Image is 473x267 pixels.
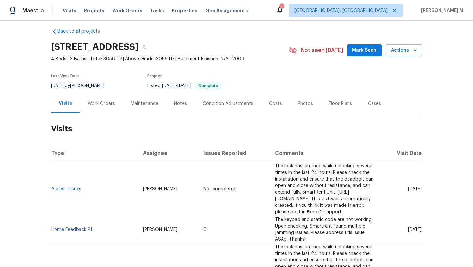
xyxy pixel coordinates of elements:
[131,100,158,107] div: Maintenance
[51,44,139,50] h2: [STREET_ADDRESS]
[138,144,198,162] th: Assignee
[298,100,313,107] div: Photos
[143,187,177,191] span: [PERSON_NAME]
[150,8,164,13] span: Tasks
[196,84,221,88] span: Complete
[174,100,187,107] div: Notes
[329,100,352,107] div: Floor Plans
[347,44,382,57] button: Mark Seen
[203,100,253,107] div: Condition Adjustments
[381,144,422,162] th: Visit Date
[147,74,162,78] span: Project
[198,144,270,162] th: Issues Reported
[203,227,207,232] span: 0
[391,46,417,55] span: Actions
[112,7,142,14] span: Work Orders
[205,7,248,14] span: Geo Assignments
[203,187,236,191] span: Not completed
[63,7,76,14] span: Visits
[177,84,191,88] span: [DATE]
[294,7,388,14] span: [GEOGRAPHIC_DATA], [GEOGRAPHIC_DATA]
[172,7,197,14] span: Properties
[301,47,343,54] span: Not seen [DATE]
[408,187,422,191] span: [DATE]
[51,187,81,191] a: Access Issues
[51,74,80,78] span: Last Visit Date
[269,100,282,107] div: Costs
[418,7,463,14] span: [PERSON_NAME] M
[386,44,422,57] button: Actions
[51,84,65,88] span: [DATE]
[143,227,177,232] span: [PERSON_NAME]
[352,46,376,55] span: Mark Seen
[51,28,114,35] a: Back to all projects
[51,144,138,162] th: Type
[59,100,72,107] div: Visits
[162,84,176,88] span: [DATE]
[368,100,381,107] div: Cases
[279,4,284,11] div: 1
[147,84,222,88] span: Listed
[84,7,104,14] span: Projects
[162,84,191,88] span: -
[51,227,92,232] a: Home Feedback P1
[275,164,373,214] span: The lock has jammed while unlocking several times in the last 24 hours. Please check the installa...
[408,227,422,232] span: [DATE]
[275,217,372,242] span: The keypad and static code are not working. Upon checking, Smartrent found multiple jamming issue...
[270,144,381,162] th: Comments
[139,41,150,53] button: Copy Address
[51,56,289,62] span: 4 Beds | 3 Baths | Total: 3056 ft² | Above Grade: 3056 ft² | Basement Finished: N/A | 2009
[51,113,422,144] h2: Visits
[22,7,44,14] span: Maestro
[88,100,115,107] div: Work Orders
[51,82,112,90] div: by [PERSON_NAME]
